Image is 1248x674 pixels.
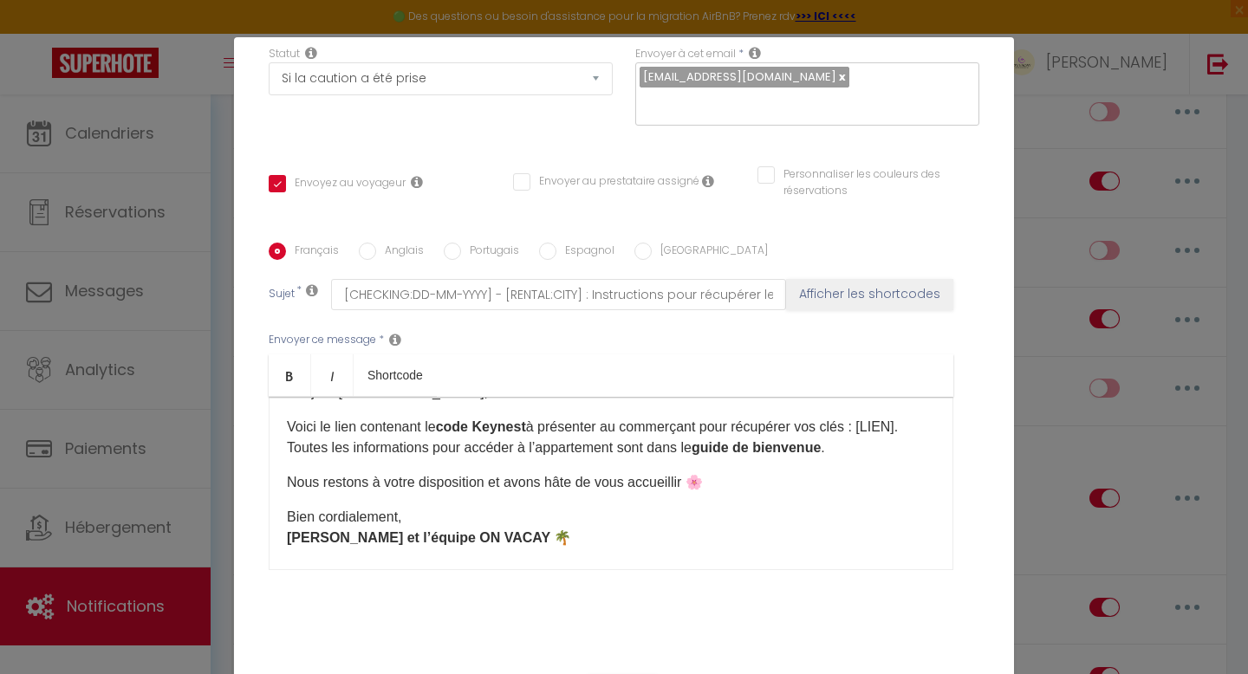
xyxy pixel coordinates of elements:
[692,440,821,455] strong: guide de bienvenue
[286,243,339,262] label: Français
[411,175,423,189] i: Envoyer au voyageur
[269,286,295,304] label: Sujet
[287,417,935,458] p: Voici le lien contenant le à présenter au commerçant pour récupérer vos clés : [LIEN]. Toutes les...
[287,472,935,493] p: Nous restons à votre disposition et avons hâte de vous accueillir 🌸
[461,243,519,262] label: Portugais
[306,283,318,297] i: Subject
[635,46,736,62] label: Envoyer à cet email
[305,46,317,60] i: Booking status
[311,354,354,396] a: Italic
[376,243,424,262] label: Anglais
[643,68,836,85] span: [EMAIL_ADDRESS][DOMAIN_NAME]
[287,507,935,548] p: Bien cordialement, ​
[354,354,437,396] a: Shortcode
[786,279,953,310] button: Afficher les shortcodes
[269,332,376,348] label: Envoyer ce message
[749,46,761,60] i: Recipient
[269,354,311,396] a: Bold
[287,530,571,545] strong: [PERSON_NAME] et l’équipe ON VACAY 🌴
[652,243,768,262] label: [GEOGRAPHIC_DATA]
[269,46,300,62] label: Statut
[702,174,714,188] i: Envoyer au prestataire si il est assigné
[389,333,401,347] i: Message
[556,243,614,262] label: Espagnol
[436,419,526,434] strong: code Keynest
